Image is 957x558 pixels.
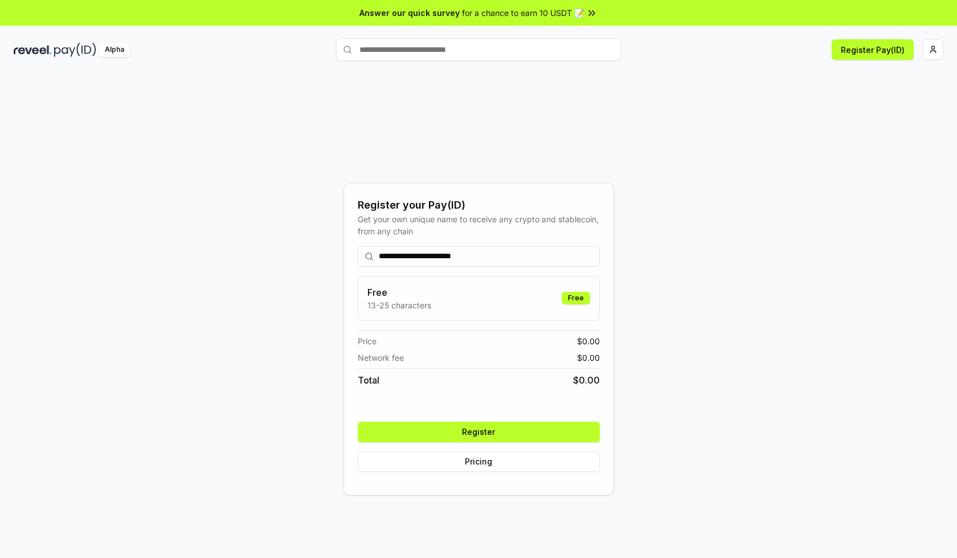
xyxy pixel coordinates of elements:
div: Alpha [99,43,130,57]
img: reveel_dark [14,43,52,57]
div: Get your own unique name to receive any crypto and stablecoin, from any chain [358,213,600,237]
p: 13-25 characters [367,299,431,311]
img: pay_id [54,43,96,57]
span: $ 0.00 [577,352,600,364]
span: Answer our quick survey [359,7,460,19]
h3: Free [367,286,431,299]
button: Pricing [358,451,600,472]
div: Register your Pay(ID) [358,197,600,213]
span: $ 0.00 [577,335,600,347]
div: Free [562,292,590,304]
span: for a chance to earn 10 USDT 📝 [462,7,584,19]
button: Register Pay(ID) [832,39,914,60]
span: $ 0.00 [573,373,600,387]
span: Price [358,335,377,347]
span: Total [358,373,379,387]
button: Register [358,422,600,442]
span: Network fee [358,352,404,364]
